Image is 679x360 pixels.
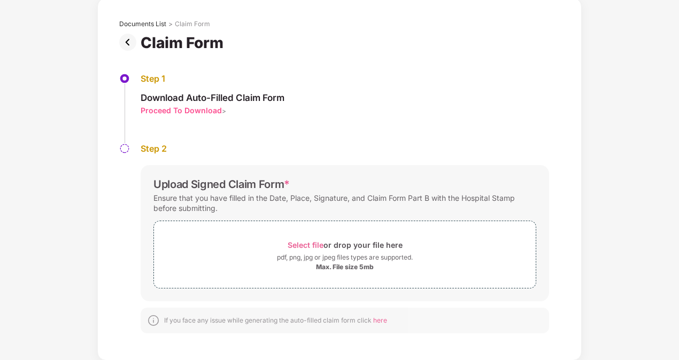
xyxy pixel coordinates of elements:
[147,314,160,327] img: svg+xml;base64,PHN2ZyBpZD0iSW5mb18tXzMyeDMyIiBkYXRhLW5hbWU9IkluZm8gLSAzMngzMiIgeG1sbnM9Imh0dHA6Ly...
[141,143,549,154] div: Step 2
[288,240,323,249] span: Select file
[119,20,166,28] div: Documents List
[153,178,290,191] div: Upload Signed Claim Form
[119,73,130,84] img: svg+xml;base64,PHN2ZyBpZD0iU3RlcC1BY3RpdmUtMzJ4MzIiIHhtbG5zPSJodHRwOi8vd3d3LnczLm9yZy8yMDAwL3N2Zy...
[164,316,387,325] div: If you face any issue while generating the auto-filled claim form click
[175,20,210,28] div: Claim Form
[141,34,228,52] div: Claim Form
[316,263,374,271] div: Max. File size 5mb
[119,143,130,154] img: svg+xml;base64,PHN2ZyBpZD0iU3RlcC1QZW5kaW5nLTMyeDMyIiB4bWxucz0iaHR0cDovL3d3dy53My5vcmcvMjAwMC9zdm...
[141,73,284,84] div: Step 1
[373,316,387,324] span: here
[288,238,403,252] div: or drop your file here
[119,34,141,51] img: svg+xml;base64,PHN2ZyBpZD0iUHJldi0zMngzMiIgeG1sbnM9Imh0dHA6Ly93d3cudzMub3JnLzIwMDAvc3ZnIiB3aWR0aD...
[141,105,222,115] div: Proceed To Download
[154,229,536,280] span: Select fileor drop your file herepdf, png, jpg or jpeg files types are supported.Max. File size 5mb
[141,92,284,104] div: Download Auto-Filled Claim Form
[168,20,173,28] div: >
[153,191,536,215] div: Ensure that you have filled in the Date, Place, Signature, and Claim Form Part B with the Hospita...
[222,107,226,115] span: >
[277,252,413,263] div: pdf, png, jpg or jpeg files types are supported.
